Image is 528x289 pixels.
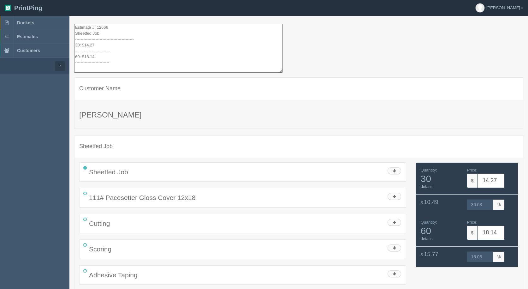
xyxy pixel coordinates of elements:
span: Price: [467,168,477,172]
a: details [421,236,433,241]
span: $ [421,252,423,257]
span: 15.77 [424,251,438,257]
span: Cutting [89,220,110,227]
span: 111# Pacesetter Gloss Cover 12x18 [89,194,195,201]
img: avatar_default-7531ab5dedf162e01f1e0bb0964e6a185e93c5c22dfe317fb01d7f8cd2b1632c.jpg [476,3,484,12]
textarea: Estimate #: 12666 Sheetfed Job ------------------------------------------- 30: $14.27 -----------... [74,24,283,73]
img: logo-3e63b451c926e2ac314895c53de4908e5d424f24456219fb08d385ab2e579770.png [5,5,11,11]
span: $ [421,200,423,205]
span: Quantity: [421,168,437,172]
span: Sheetfed Job [89,168,128,176]
span: 10.49 [424,199,438,205]
span: Adhesive Taping [89,271,138,279]
span: % [493,251,505,262]
h4: Customer Name [79,86,518,92]
span: % [493,199,505,210]
span: Price: [467,220,477,225]
h4: Sheetfed Job [79,143,518,150]
span: Dockets [17,20,34,25]
span: 30 [421,173,462,184]
span: Estimates [17,34,38,39]
span: Customers [17,48,40,53]
span: $ [467,173,477,188]
span: $ [467,226,477,240]
h3: [PERSON_NAME] [79,111,518,119]
span: Quantity: [421,220,437,225]
a: details [421,184,433,189]
span: Scoring [89,245,111,253]
span: 60 [421,226,462,236]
